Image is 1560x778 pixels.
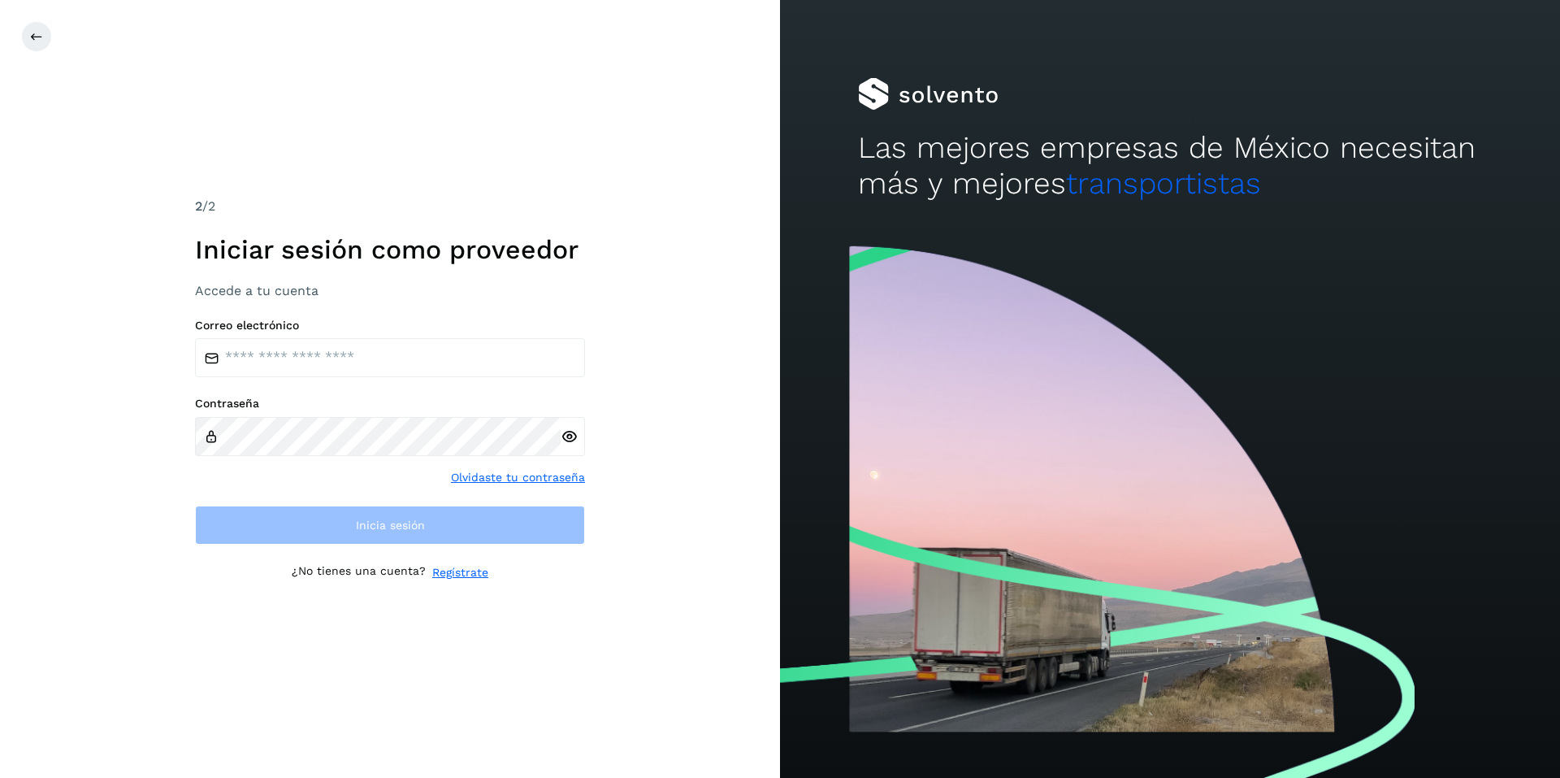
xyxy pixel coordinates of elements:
h3: Accede a tu cuenta [195,283,585,298]
h1: Iniciar sesión como proveedor [195,234,585,265]
a: Regístrate [432,564,488,581]
a: Olvidaste tu contraseña [451,469,585,486]
label: Correo electrónico [195,319,585,332]
label: Contraseña [195,397,585,411]
h2: Las mejores empresas de México necesitan más y mejores [858,130,1482,202]
div: /2 [195,197,585,216]
p: ¿No tienes una cuenta? [292,564,426,581]
span: 2 [195,198,202,214]
span: transportistas [1066,166,1261,201]
span: Inicia sesión [356,519,425,531]
button: Inicia sesión [195,506,585,545]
